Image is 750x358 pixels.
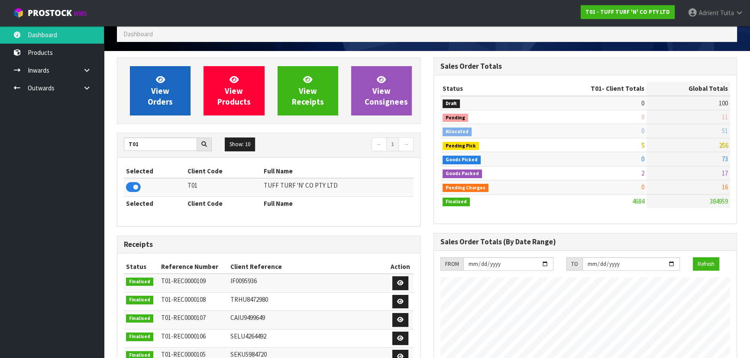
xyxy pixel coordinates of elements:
span: 100 [719,99,728,107]
a: T01 - TUFF TURF 'N' CO PTY LTD [581,5,675,19]
span: View Consignees [365,74,408,107]
span: Adrient [699,9,719,17]
span: Finalised [126,314,153,323]
th: Action [387,260,414,274]
span: 16 [722,183,728,191]
th: Client Reference [228,260,387,274]
span: Allocated [443,128,472,136]
span: Tuita [720,9,734,17]
th: Global Totals [647,82,730,96]
span: Finalised [126,296,153,304]
span: 0 [641,99,644,107]
th: Reference Number [159,260,228,274]
span: Draft [443,99,460,108]
h3: Sales Order Totals [440,62,730,70]
th: Status [124,260,159,274]
span: 4684 [632,197,644,205]
span: 73 [722,155,728,163]
span: 0 [641,127,644,135]
span: Finalised [443,198,470,206]
span: Pending [443,114,468,122]
span: Pending Charges [443,184,488,192]
a: ViewConsignees [351,66,412,115]
div: TO [566,257,582,271]
a: ViewReceipts [278,66,338,115]
small: WMS [74,10,87,18]
span: Pending Pick [443,142,479,150]
span: 0 [641,155,644,163]
th: Status [440,82,536,96]
span: TRHU8472980 [230,295,268,304]
th: Selected [124,164,185,178]
span: 0 [641,113,644,121]
a: ViewOrders [130,66,191,115]
span: View Receipts [292,74,324,107]
div: FROM [440,257,463,271]
span: 11 [722,113,728,121]
span: Finalised [126,332,153,341]
a: ← [372,137,387,151]
span: T01-REC0000106 [161,332,206,340]
a: → [398,137,414,151]
span: T01-REC0000109 [161,277,206,285]
span: Dashboard [123,30,153,38]
strong: T01 - TUFF TURF 'N' CO PTY LTD [585,8,670,16]
button: Show: 10 [225,137,255,151]
span: Goods Picked [443,156,481,164]
a: ViewProducts [204,66,264,115]
td: T01 [185,178,262,197]
span: ProStock [28,7,72,19]
a: 1 [386,137,399,151]
span: Goods Packed [443,169,482,178]
span: 256 [719,141,728,149]
h3: Sales Order Totals (By Date Range) [440,238,730,246]
span: IF0095936 [230,277,257,285]
span: CAIU9499649 [230,313,265,322]
span: View Orders [148,74,173,107]
img: cube-alt.png [13,7,24,18]
span: T01-REC0000107 [161,313,206,322]
span: 384959 [710,197,728,205]
th: Selected [124,197,185,211]
span: 17 [722,169,728,177]
span: T01 [591,84,602,93]
button: Refresh [693,257,719,271]
td: TUFF TURF 'N' CO PTY LTD [262,178,414,197]
span: Finalised [126,278,153,286]
th: - Client Totals [536,82,647,96]
th: Full Name [262,164,414,178]
th: Full Name [262,197,414,211]
input: Search clients [124,137,197,151]
span: SELU4264492 [230,332,266,340]
h3: Receipts [124,240,414,249]
span: View Products [217,74,251,107]
th: Client Code [185,164,262,178]
span: 51 [722,127,728,135]
th: Client Code [185,197,262,211]
span: 0 [641,183,644,191]
span: 5 [641,141,644,149]
nav: Page navigation [275,137,414,153]
span: T01-REC0000108 [161,295,206,304]
span: 2 [641,169,644,177]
